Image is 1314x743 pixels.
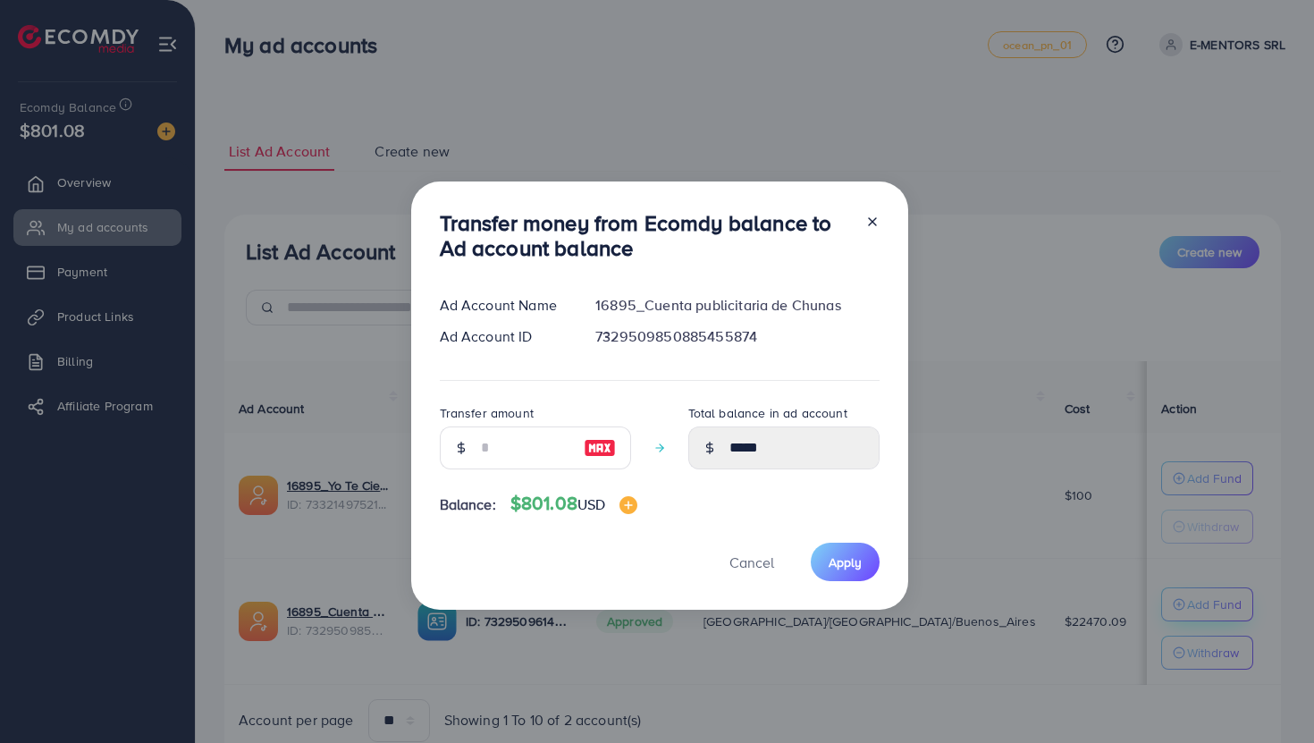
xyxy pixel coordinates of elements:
label: Total balance in ad account [688,404,847,422]
div: 16895_Cuenta publicitaria de Chunas [581,295,893,316]
iframe: Chat [1238,663,1301,730]
h3: Transfer money from Ecomdy balance to Ad account balance [440,210,851,262]
span: Cancel [729,553,774,572]
div: Ad Account Name [425,295,582,316]
img: image [619,496,637,514]
h4: $801.08 [510,493,638,515]
span: USD [577,494,605,514]
span: Balance: [440,494,496,515]
button: Apply [811,543,880,581]
button: Cancel [707,543,796,581]
img: image [584,437,616,459]
div: Ad Account ID [425,326,582,347]
label: Transfer amount [440,404,534,422]
div: 7329509850885455874 [581,326,893,347]
span: Apply [829,553,862,571]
